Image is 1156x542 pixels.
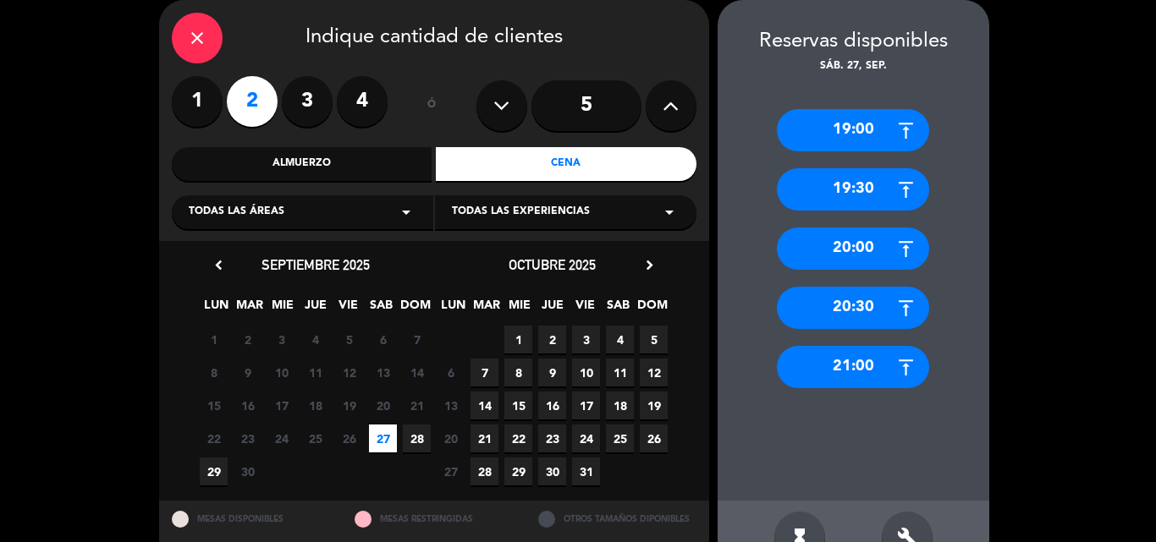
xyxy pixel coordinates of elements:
span: 23 [538,424,566,452]
span: LUN [439,295,467,323]
span: MIE [505,295,533,323]
div: OTROS TAMAÑOS DIPONIBLES [526,501,709,537]
label: 2 [227,76,278,127]
span: 30 [538,457,566,485]
span: 5 [640,326,668,353]
span: 15 [200,391,228,419]
span: 8 [200,359,228,386]
span: DOM [400,295,428,323]
span: 7 [403,326,431,353]
span: 12 [640,359,668,386]
span: 24 [572,424,600,452]
span: 19 [640,391,668,419]
span: 22 [504,424,532,452]
span: 12 [335,359,363,386]
span: 21 [403,391,431,419]
span: 27 [437,457,465,485]
span: JUE [301,295,329,323]
span: SAB [367,295,395,323]
div: 19:30 [777,168,929,211]
span: 29 [504,457,532,485]
span: 5 [335,326,363,353]
i: close [187,28,207,48]
div: sáb. 27, sep. [718,58,989,75]
label: 3 [282,76,333,127]
span: 28 [403,424,431,452]
label: 4 [337,76,388,127]
span: 25 [606,424,634,452]
span: 29 [200,457,228,485]
span: 27 [369,424,397,452]
span: 4 [606,326,634,353]
span: 10 [572,359,600,386]
span: 6 [437,359,465,386]
span: 25 [301,424,329,452]
span: 1 [504,326,532,353]
span: 11 [606,359,634,386]
label: 1 [172,76,223,127]
span: VIE [334,295,362,323]
span: 1 [200,326,228,353]
i: chevron_left [210,256,228,274]
span: 6 [369,326,397,353]
div: MESAS RESTRINGIDAS [342,501,526,537]
div: ó [405,76,460,135]
span: 20 [369,391,397,419]
span: MAR [235,295,263,323]
span: 23 [234,424,261,452]
div: 20:30 [777,287,929,329]
span: 17 [267,391,295,419]
span: 10 [267,359,295,386]
span: 15 [504,391,532,419]
span: 22 [200,424,228,452]
span: 16 [538,391,566,419]
span: 9 [538,359,566,386]
span: 13 [437,391,465,419]
span: 14 [471,391,498,419]
span: 8 [504,359,532,386]
span: MIE [268,295,296,323]
span: 28 [471,457,498,485]
div: Reservas disponibles [718,25,989,58]
span: 31 [572,457,600,485]
span: 11 [301,359,329,386]
span: MAR [472,295,500,323]
span: 7 [471,359,498,386]
span: 2 [538,326,566,353]
span: 24 [267,424,295,452]
span: SAB [604,295,632,323]
span: Todas las experiencias [452,204,590,221]
span: LUN [202,295,230,323]
div: 21:00 [777,346,929,388]
span: 4 [301,326,329,353]
div: Indique cantidad de clientes [172,13,696,63]
span: 19 [335,391,363,419]
div: 20:00 [777,227,929,270]
span: 3 [572,326,600,353]
span: 21 [471,424,498,452]
span: 16 [234,391,261,419]
span: Todas las áreas [189,204,284,221]
span: octubre 2025 [509,256,596,273]
span: 14 [403,359,431,386]
span: VIE [571,295,599,323]
span: 9 [234,359,261,386]
span: 30 [234,457,261,485]
i: chevron_right [641,256,658,274]
span: 20 [437,424,465,452]
span: 18 [606,391,634,419]
span: 3 [267,326,295,353]
div: MESAS DISPONIBLES [159,501,343,537]
i: arrow_drop_down [659,202,680,222]
div: 19:00 [777,109,929,151]
span: JUE [538,295,566,323]
i: arrow_drop_down [396,202,416,222]
span: 26 [640,424,668,452]
span: DOM [637,295,665,323]
span: 18 [301,391,329,419]
span: 13 [369,359,397,386]
div: Almuerzo [172,147,432,181]
span: septiembre 2025 [261,256,370,273]
span: 2 [234,326,261,353]
span: 17 [572,391,600,419]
